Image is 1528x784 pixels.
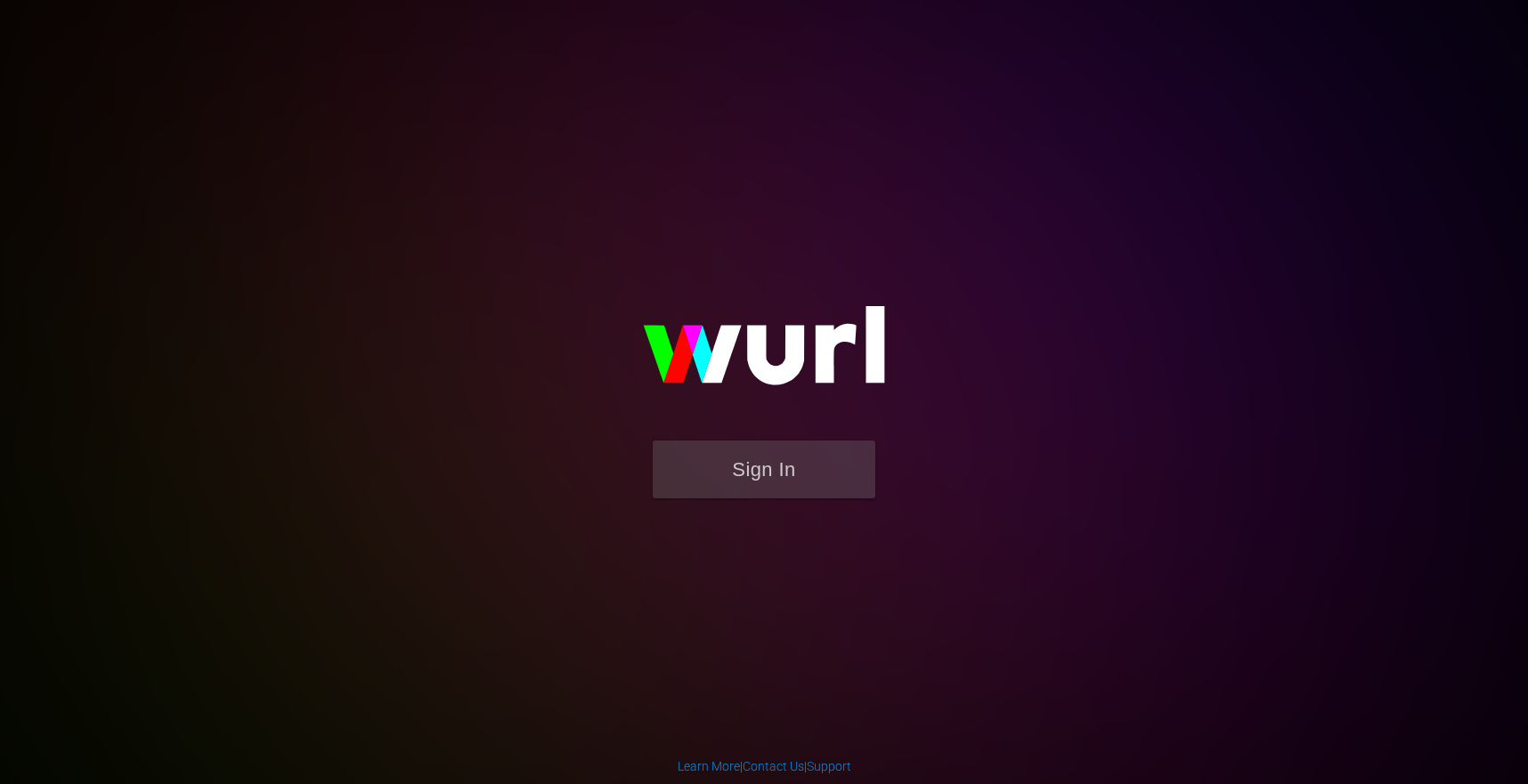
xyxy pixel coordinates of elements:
div: | | [678,757,851,775]
img: wurl-logo-on-black-223613ac3d8ba8fe6dc639794a292ebdb59501304c7dfd60c99c58986ef67473.svg [586,268,942,440]
button: Sign In [653,440,875,498]
a: Learn More [678,759,740,773]
a: Support [807,759,851,773]
a: Contact Us [743,759,804,773]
